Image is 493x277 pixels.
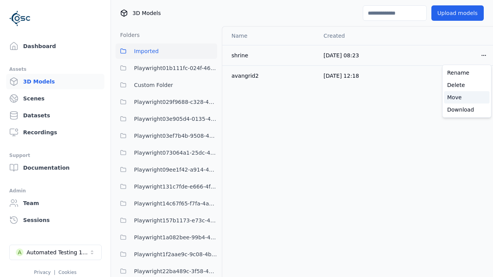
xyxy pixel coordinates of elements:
a: Delete [444,79,490,91]
a: Move [444,91,490,103]
a: Download [444,103,490,116]
a: Rename [444,67,490,79]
